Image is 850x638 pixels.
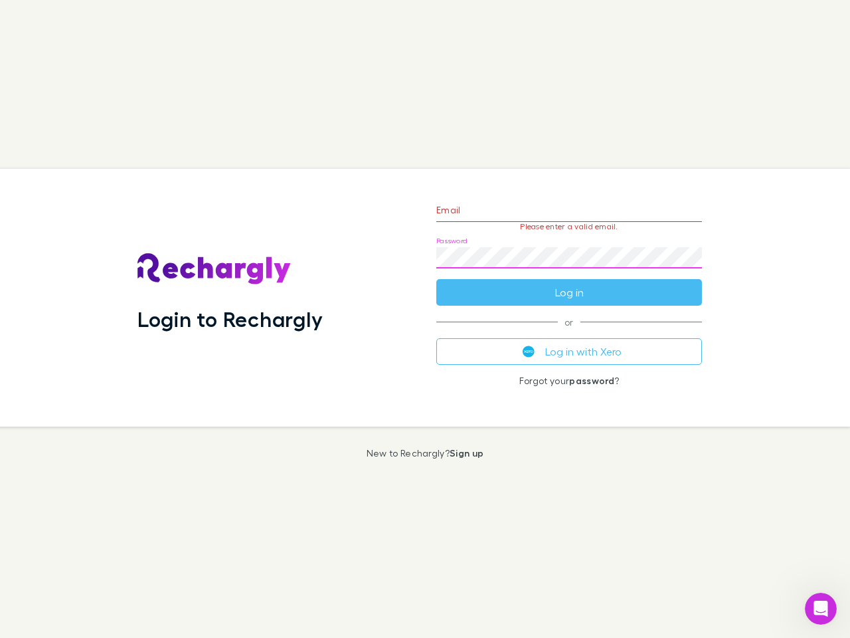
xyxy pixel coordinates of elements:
[436,338,702,365] button: Log in with Xero
[436,236,467,246] label: Password
[436,279,702,306] button: Log in
[137,253,292,285] img: Rechargly's Logo
[436,375,702,386] p: Forgot your ?
[367,448,484,459] p: New to Rechargly?
[805,593,837,625] iframe: Intercom live chat
[137,306,323,332] h1: Login to Rechargly
[450,447,483,459] a: Sign up
[569,375,614,386] a: password
[523,346,535,358] img: Xero's logo
[436,322,702,322] span: or
[436,222,702,231] p: Please enter a valid email.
